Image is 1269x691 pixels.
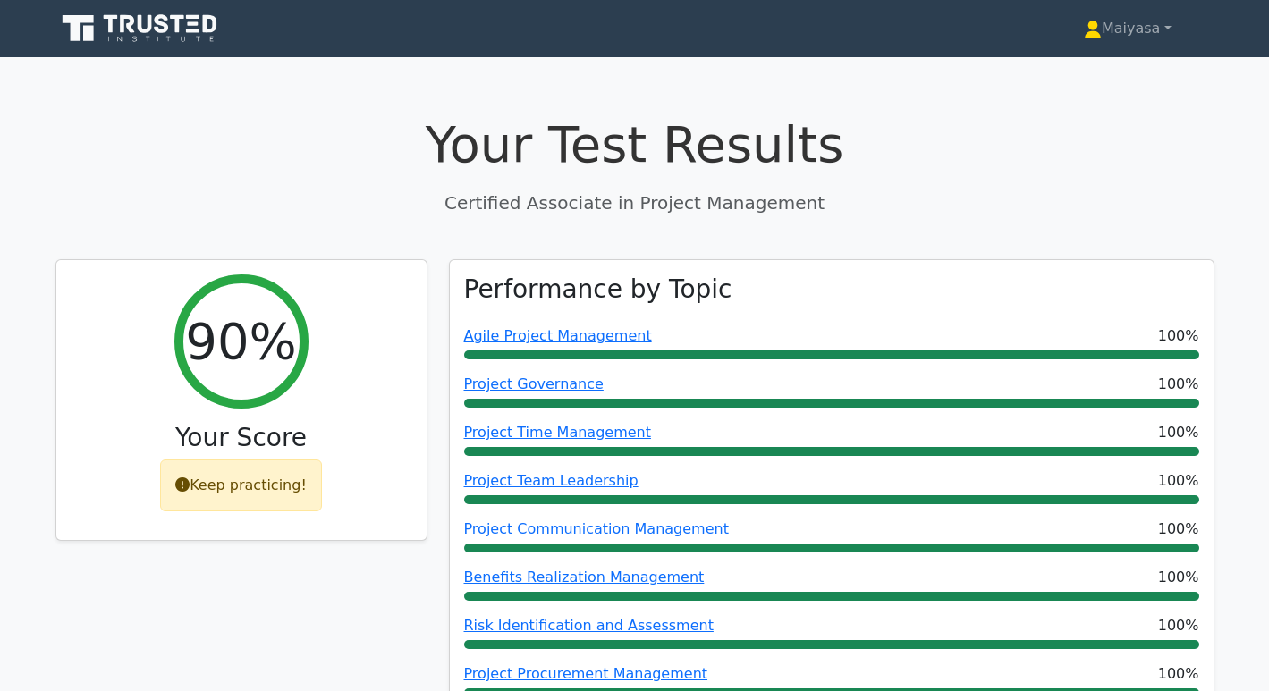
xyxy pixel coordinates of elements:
[55,190,1214,216] p: Certified Associate in Project Management
[464,665,708,682] a: Project Procurement Management
[464,520,729,537] a: Project Communication Management
[185,311,296,371] h2: 90%
[55,114,1214,174] h1: Your Test Results
[464,569,705,586] a: Benefits Realization Management
[1158,663,1199,685] span: 100%
[464,472,639,489] a: Project Team Leadership
[464,375,604,392] a: Project Governance
[464,424,651,441] a: Project Time Management
[1158,567,1199,588] span: 100%
[1158,518,1199,540] span: 100%
[1158,470,1199,492] span: 100%
[71,423,412,453] h3: Your Score
[160,459,322,511] div: Keep practicing!
[1158,374,1199,395] span: 100%
[464,617,714,634] a: Risk Identification and Assessment
[464,274,732,305] h3: Performance by Topic
[1041,11,1214,46] a: Maiyasa
[1158,325,1199,347] span: 100%
[1158,422,1199,443] span: 100%
[1158,615,1199,636] span: 100%
[464,327,652,344] a: Agile Project Management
